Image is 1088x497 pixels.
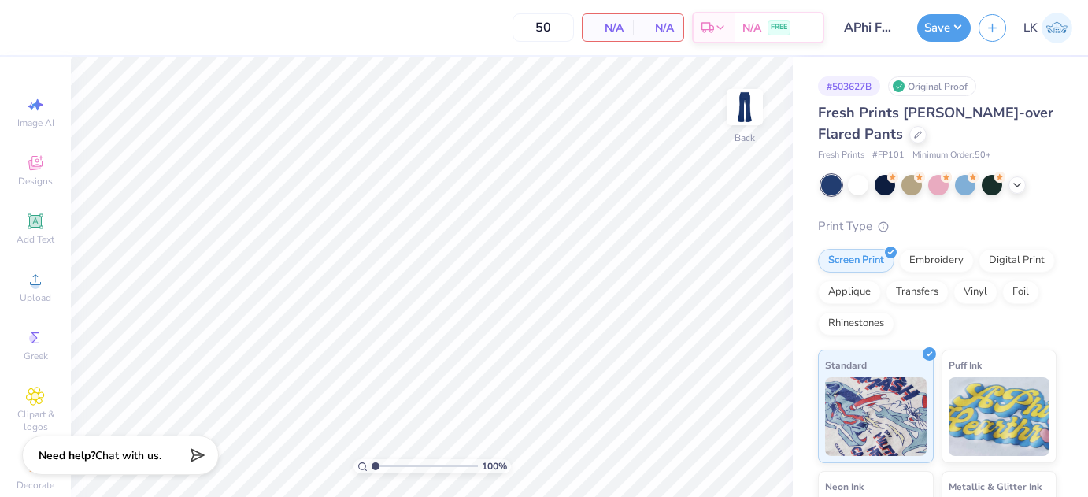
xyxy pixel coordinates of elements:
input: – – [513,13,574,42]
span: Neon Ink [825,478,864,495]
span: N/A [642,20,674,36]
div: # 503627B [818,76,880,96]
div: Foil [1002,280,1039,304]
span: Fresh Prints [818,149,864,162]
div: Vinyl [953,280,997,304]
span: LK [1023,19,1038,37]
span: Add Text [17,233,54,246]
div: Applique [818,280,881,304]
span: Greek [24,350,48,362]
img: Standard [825,377,927,456]
div: Digital Print [979,249,1055,273]
div: Original Proof [888,76,976,96]
img: Lauren Khine [1042,13,1072,43]
div: Print Type [818,217,1057,236]
span: FREE [771,22,787,33]
span: Decorate [17,479,54,491]
span: 100 % [482,459,507,473]
span: N/A [592,20,624,36]
span: N/A [742,20,761,36]
div: Rhinestones [818,312,894,336]
div: Embroidery [899,249,974,273]
button: Save [917,14,971,42]
strong: Need help? [39,448,95,463]
div: Back [735,131,755,145]
img: Back [729,91,760,123]
span: Fresh Prints [PERSON_NAME]-over Flared Pants [818,103,1053,143]
span: Metallic & Glitter Ink [949,478,1042,495]
input: Untitled Design [832,12,909,43]
a: LK [1023,13,1072,43]
span: Puff Ink [949,357,982,373]
span: # FP101 [872,149,905,162]
div: Screen Print [818,249,894,273]
span: Chat with us. [95,448,161,463]
img: Puff Ink [949,377,1050,456]
span: Upload [20,291,51,304]
span: Image AI [17,117,54,129]
div: Transfers [886,280,949,304]
span: Designs [18,175,53,187]
span: Standard [825,357,867,373]
span: Minimum Order: 50 + [912,149,991,162]
span: Clipart & logos [8,408,63,433]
